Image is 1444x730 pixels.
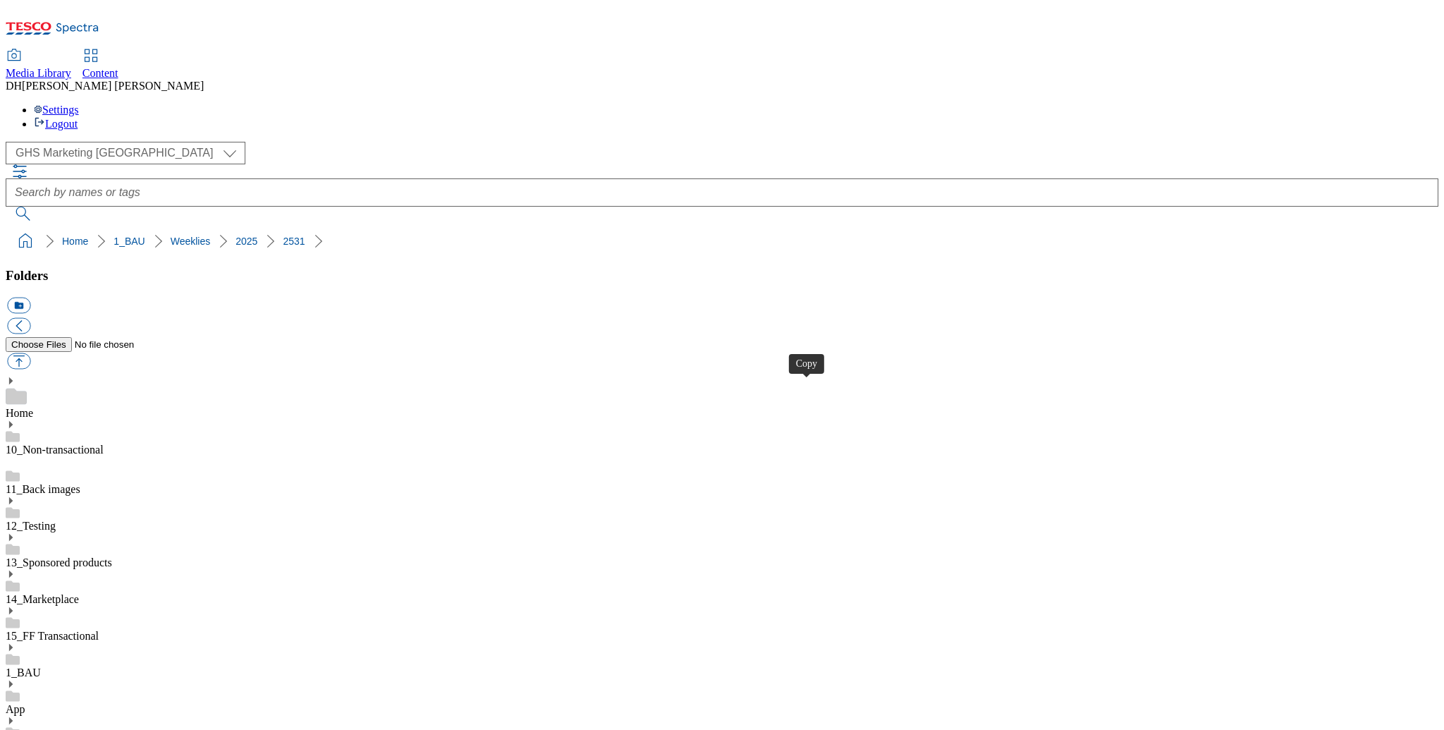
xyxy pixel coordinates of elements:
nav: breadcrumb [6,228,1438,255]
a: App [6,703,25,715]
a: 1_BAU [6,667,41,679]
a: 12_Testing [6,520,56,532]
a: 11_Back images [6,483,80,495]
a: Content [82,50,118,80]
a: 15_FF Transactional [6,630,99,642]
a: Media Library [6,50,71,80]
a: 14_Marketplace [6,593,79,605]
span: Content [82,67,118,79]
a: 2531 [283,236,305,247]
a: 13_Sponsored products [6,556,112,568]
h3: Folders [6,268,1438,284]
a: Weeklies [171,236,211,247]
span: [PERSON_NAME] [PERSON_NAME] [22,80,204,92]
a: 1_BAU [114,236,145,247]
a: 10_Non-transactional [6,444,104,456]
span: DH [6,80,22,92]
span: Media Library [6,67,71,79]
a: home [14,230,37,253]
a: Settings [34,104,79,116]
a: 2025 [235,236,257,247]
input: Search by names or tags [6,178,1438,207]
a: Home [6,407,33,419]
a: Logout [34,118,78,130]
a: Home [62,236,88,247]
